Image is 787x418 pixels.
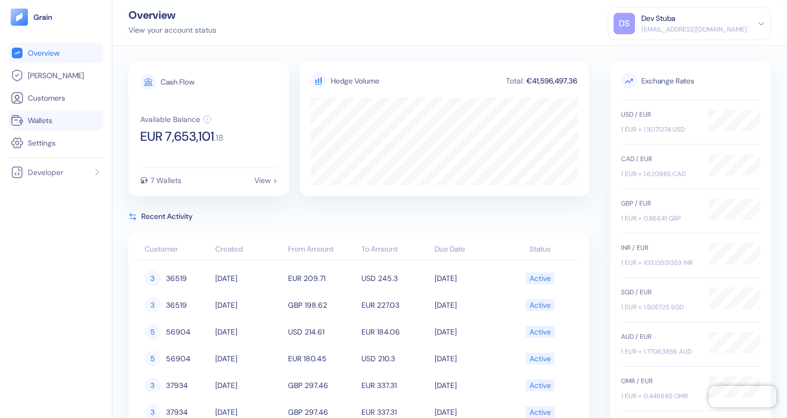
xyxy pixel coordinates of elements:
[529,349,551,368] div: Active
[140,130,214,143] span: EUR 7,653,101
[141,211,193,222] span: Recent Activity
[621,214,698,223] div: 1 EUR = 0.86641 GBP
[145,324,161,340] div: 5
[709,386,776,407] iframe: Chatra live chat
[621,332,698,341] div: AUD / EUR
[432,345,505,372] td: [DATE]
[145,270,161,286] div: 3
[213,345,286,372] td: [DATE]
[529,296,551,314] div: Active
[641,25,747,34] div: [EMAIL_ADDRESS][DOMAIN_NAME]
[11,47,101,59] a: Overview
[621,376,698,386] div: OMR / EUR
[28,138,56,148] span: Settings
[11,69,101,82] a: [PERSON_NAME]
[166,376,188,394] span: 37934
[213,372,286,399] td: [DATE]
[621,199,698,208] div: GBP / EUR
[285,239,359,261] th: From Amount
[508,244,573,255] div: Status
[166,296,187,314] span: 36519
[11,92,101,104] a: Customers
[359,292,432,318] td: EUR 227.03
[621,258,698,268] div: 1 EUR = 103.13531353 INR
[128,25,216,36] div: View your account status
[145,377,161,393] div: 3
[11,136,101,149] a: Settings
[140,116,200,123] div: Available Balance
[359,265,432,292] td: USD 245.3
[621,391,698,401] div: 1 EUR = 0.446685 OMR
[529,323,551,341] div: Active
[145,351,161,367] div: 5
[213,318,286,345] td: [DATE]
[28,48,59,58] span: Overview
[214,134,223,142] span: . 18
[529,376,551,394] div: Active
[614,13,635,34] div: DS
[285,372,359,399] td: GBP 297.46
[213,239,286,261] th: Created
[621,169,698,179] div: 1 EUR = 1.620985 CAD
[621,110,698,119] div: USD / EUR
[139,239,213,261] th: Customer
[166,349,191,368] span: 56904
[11,114,101,127] a: Wallets
[621,73,760,89] span: Exchange Rates
[213,265,286,292] td: [DATE]
[161,78,194,86] div: Cash Flow
[28,70,84,81] span: [PERSON_NAME]
[285,345,359,372] td: EUR 180.45
[529,269,551,287] div: Active
[525,77,578,85] div: €41,596,497.36
[621,302,698,312] div: 1 EUR = 1.505725 SGD
[432,265,505,292] td: [DATE]
[621,243,698,253] div: INR / EUR
[166,323,191,341] span: 56904
[432,292,505,318] td: [DATE]
[331,75,380,87] div: Hedge Volume
[505,77,525,85] div: Total:
[285,265,359,292] td: EUR 209.71
[432,239,505,261] th: Due Date
[28,93,65,103] span: Customers
[33,13,53,21] img: logo
[359,318,432,345] td: EUR 184.06
[359,239,432,261] th: To Amount
[621,125,698,134] div: 1 EUR = 1.16171274 USD
[145,297,161,313] div: 3
[213,292,286,318] td: [DATE]
[641,13,675,24] div: Dev Stuba
[166,269,187,287] span: 36519
[254,177,277,184] div: View >
[285,292,359,318] td: GBP 198.62
[432,318,505,345] td: [DATE]
[359,372,432,399] td: EUR 337.31
[432,372,505,399] td: [DATE]
[621,154,698,164] div: CAD / EUR
[150,177,181,184] div: 7 Wallets
[285,318,359,345] td: USD 214.61
[621,287,698,297] div: SGD / EUR
[11,9,28,26] img: logo-tablet-V2.svg
[359,345,432,372] td: USD 210.3
[140,115,211,124] button: Available Balance
[621,347,698,356] div: 1 EUR = 1.77063856 AUD
[128,10,216,20] div: Overview
[28,115,52,126] span: Wallets
[28,167,63,178] span: Developer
